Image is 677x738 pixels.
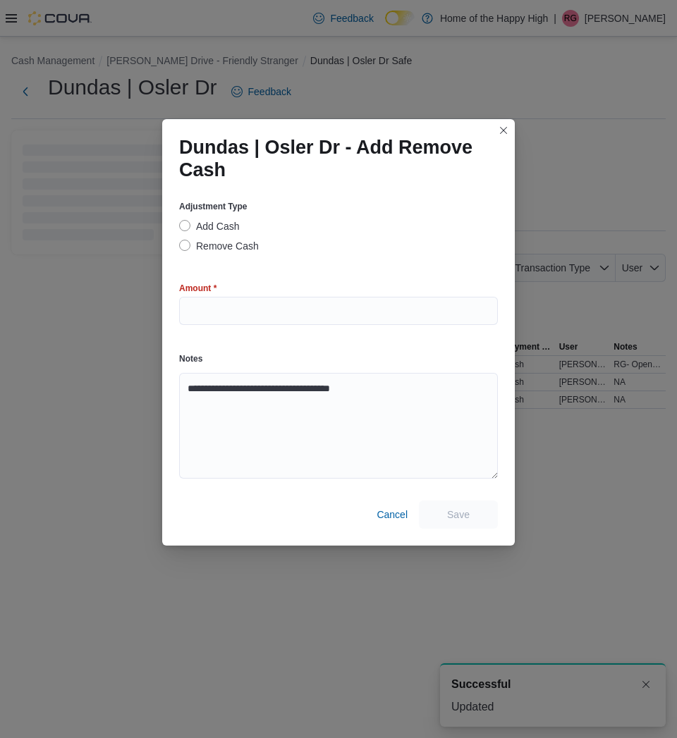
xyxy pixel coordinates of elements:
[447,508,470,522] span: Save
[179,136,487,181] h1: Dundas | Osler Dr - Add Remove Cash
[495,122,512,139] button: Closes this modal window
[179,201,247,212] label: Adjustment Type
[179,238,259,254] label: Remove Cash
[179,353,202,364] label: Notes
[179,218,239,235] label: Add Cash
[377,508,408,522] span: Cancel
[419,500,498,529] button: Save
[179,283,216,294] label: Amount *
[371,500,413,529] button: Cancel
